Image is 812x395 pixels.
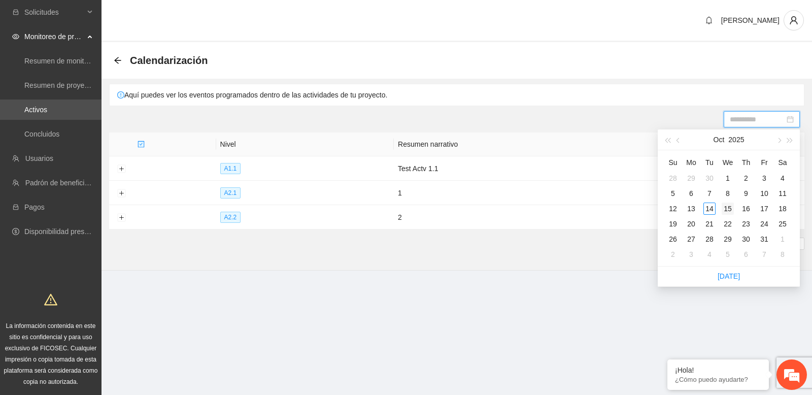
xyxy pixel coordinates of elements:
[394,181,804,205] td: 1
[117,214,125,222] button: Expand row
[664,247,682,262] td: 2025-11-02
[667,187,679,200] div: 5
[4,322,98,385] span: La información contenida en este sitio es confidencial y para uso exclusivo de FICOSEC. Cualquier...
[667,218,679,230] div: 19
[722,233,734,245] div: 29
[700,232,719,247] td: 2025-10-28
[773,171,792,186] td: 2025-10-04
[703,203,716,215] div: 14
[667,203,679,215] div: 12
[24,57,98,65] a: Resumen de monitoreo
[117,189,125,197] button: Expand row
[719,216,737,232] td: 2025-10-22
[773,232,792,247] td: 2025-11-01
[740,172,752,184] div: 2
[114,56,122,65] div: Back
[719,201,737,216] td: 2025-10-15
[758,172,770,184] div: 3
[728,129,744,150] button: 2025
[701,12,717,28] button: bell
[773,216,792,232] td: 2025-10-25
[755,216,773,232] td: 2025-10-24
[667,233,679,245] div: 26
[682,216,700,232] td: 2025-10-20
[737,171,755,186] td: 2025-10-02
[740,233,752,245] div: 30
[675,376,761,383] p: ¿Cómo puedo ayudarte?
[664,186,682,201] td: 2025-10-05
[664,201,682,216] td: 2025-10-12
[398,139,793,150] span: Resumen narrativo
[667,172,679,184] div: 28
[737,216,755,232] td: 2025-10-23
[138,141,145,148] span: check-square
[114,56,122,64] span: arrow-left
[776,248,789,260] div: 8
[682,201,700,216] td: 2025-10-13
[25,179,100,187] a: Padrón de beneficiarios
[700,201,719,216] td: 2025-10-14
[130,52,208,69] span: Calendarización
[667,248,679,260] div: 2
[784,16,803,25] span: user
[719,186,737,201] td: 2025-10-08
[740,218,752,230] div: 23
[24,2,84,22] span: Solicitudes
[755,186,773,201] td: 2025-10-10
[773,154,792,171] th: Sa
[703,187,716,200] div: 7
[758,203,770,215] div: 17
[394,133,804,156] th: Resumen narrativo
[719,154,737,171] th: We
[682,171,700,186] td: 2025-09-29
[5,277,193,313] textarea: Escriba su mensaje y pulse “Intro”
[682,232,700,247] td: 2025-10-27
[714,129,725,150] button: Oct
[682,247,700,262] td: 2025-11-03
[737,186,755,201] td: 2025-10-09
[737,247,755,262] td: 2025-11-06
[703,248,716,260] div: 4
[703,172,716,184] div: 30
[216,133,394,156] th: Nivel
[721,16,780,24] span: [PERSON_NAME]
[719,232,737,247] td: 2025-10-29
[758,248,770,260] div: 7
[700,154,719,171] th: Tu
[117,165,125,173] button: Expand row
[737,201,755,216] td: 2025-10-16
[24,26,84,47] span: Monitoreo de proyectos
[784,10,804,30] button: user
[685,218,697,230] div: 20
[755,232,773,247] td: 2025-10-31
[776,172,789,184] div: 4
[59,136,140,238] span: Estamos en línea.
[682,154,700,171] th: Mo
[24,203,45,211] a: Pagos
[776,187,789,200] div: 11
[722,187,734,200] div: 8
[220,163,241,174] span: A1.1
[722,172,734,184] div: 1
[24,130,59,138] a: Concluidos
[394,205,804,229] td: 2
[44,293,57,306] span: warning
[722,218,734,230] div: 22
[394,156,804,181] td: Test Actv 1.1
[755,171,773,186] td: 2025-10-03
[700,186,719,201] td: 2025-10-07
[755,201,773,216] td: 2025-10-17
[685,203,697,215] div: 13
[25,154,53,162] a: Usuarios
[719,247,737,262] td: 2025-11-05
[700,247,719,262] td: 2025-11-04
[682,186,700,201] td: 2025-10-06
[755,154,773,171] th: Fr
[703,233,716,245] div: 28
[776,233,789,245] div: 1
[773,186,792,201] td: 2025-10-11
[755,247,773,262] td: 2025-11-07
[53,52,171,65] div: Chatee con nosotros ahora
[12,33,19,40] span: eye
[700,171,719,186] td: 2025-09-30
